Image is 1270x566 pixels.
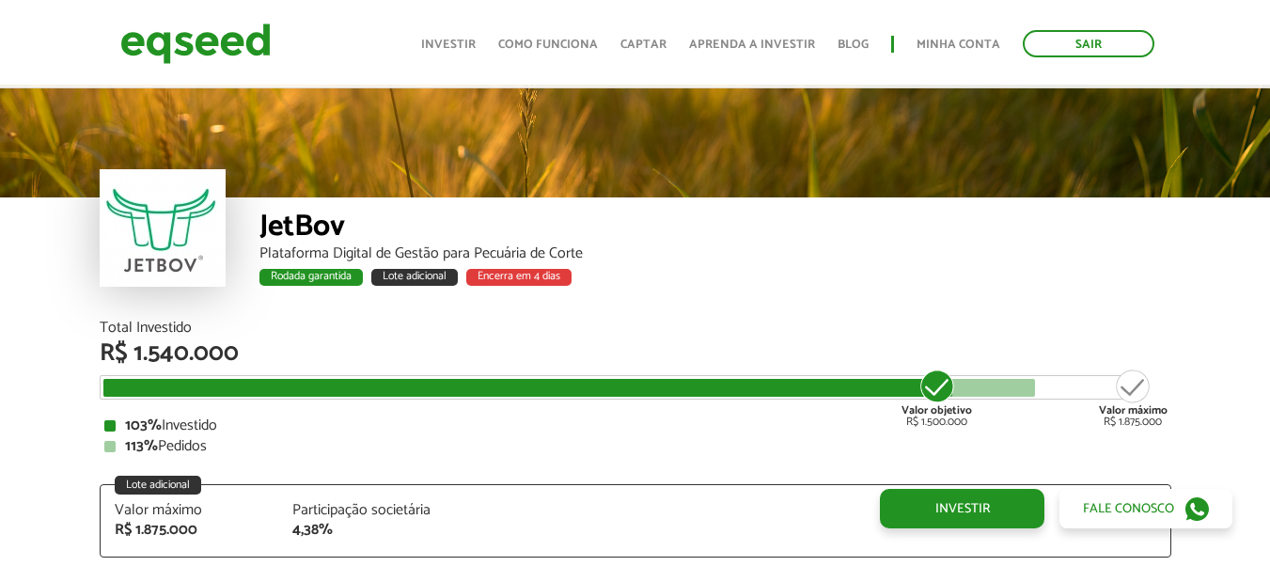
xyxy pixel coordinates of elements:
a: Minha conta [917,39,1000,51]
div: Total Investido [100,321,1171,336]
div: R$ 1.875.000 [1099,368,1168,428]
div: JetBov [259,212,1171,246]
strong: 113% [125,433,158,459]
div: Encerra em 4 dias [466,269,572,286]
div: Plataforma Digital de Gestão para Pecuária de Corte [259,246,1171,261]
div: Pedidos [104,439,1167,454]
div: R$ 1.875.000 [115,523,265,538]
strong: Valor objetivo [902,401,972,419]
a: Investir [421,39,476,51]
a: Sair [1023,30,1154,57]
div: Valor máximo [115,503,265,518]
a: Investir [880,489,1044,528]
div: Investido [104,418,1167,433]
div: Participação societária [292,503,443,518]
div: Lote adicional [371,269,458,286]
img: EqSeed [120,19,271,69]
div: R$ 1.500.000 [902,368,972,428]
div: R$ 1.540.000 [100,341,1171,366]
a: Aprenda a investir [689,39,815,51]
div: Rodada garantida [259,269,363,286]
a: Captar [620,39,666,51]
div: Lote adicional [115,476,201,495]
strong: Valor máximo [1099,401,1168,419]
a: Como funciona [498,39,598,51]
div: 4,38% [292,523,443,538]
a: Fale conosco [1059,489,1232,528]
a: Blog [838,39,869,51]
strong: 103% [125,413,162,438]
